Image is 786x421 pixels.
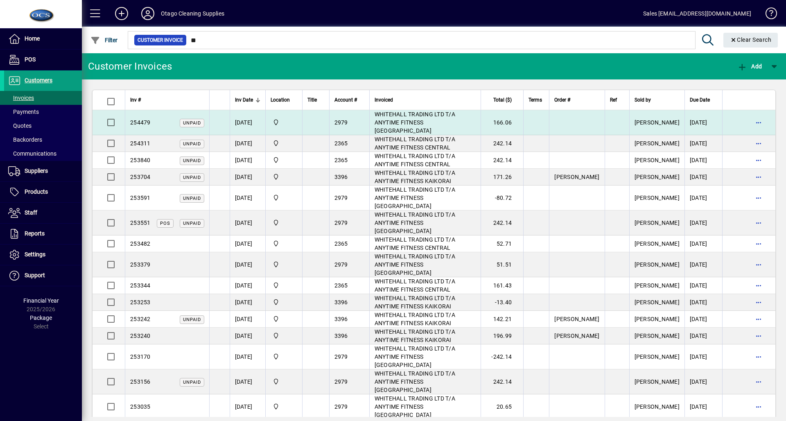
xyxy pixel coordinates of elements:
td: 242.14 [481,369,523,394]
span: Unpaid [183,141,201,147]
td: [DATE] [230,277,265,294]
span: WHITEHALL TRADING LTD T/A ANYTIME FITNESS [GEOGRAPHIC_DATA] [375,345,455,368]
span: Ref [610,95,617,104]
span: Order # [554,95,570,104]
span: Clear Search [730,36,772,43]
td: [DATE] [230,328,265,344]
div: Location [271,95,297,104]
span: [PERSON_NAME] [635,282,680,289]
span: 2365 [334,282,348,289]
div: Otago Cleaning Supplies [161,7,224,20]
a: Staff [4,203,82,223]
span: [PERSON_NAME] [554,316,599,322]
span: Head Office [271,315,297,324]
span: Head Office [271,260,297,269]
span: 254311 [130,140,151,147]
span: Filter [90,37,118,43]
div: Total ($) [486,95,519,104]
td: 52.71 [481,235,523,252]
span: Products [25,188,48,195]
span: 254479 [130,119,151,126]
td: 196.99 [481,328,523,344]
span: Customers [25,77,52,84]
span: WHITEHALL TRADING LTD T/A ANYTIME FITNESS [GEOGRAPHIC_DATA] [375,211,455,234]
td: [DATE] [230,135,265,152]
td: [DATE] [230,210,265,235]
td: [DATE] [230,252,265,277]
button: More options [752,312,765,326]
span: Unpaid [183,196,201,201]
span: 2979 [334,119,348,126]
div: Inv Date [235,95,260,104]
a: Settings [4,244,82,265]
span: 2365 [334,140,348,147]
button: Clear [723,33,778,48]
button: More options [752,116,765,129]
td: 242.14 [481,210,523,235]
td: 166.06 [481,110,523,135]
button: More options [752,296,765,309]
div: Order # [554,95,599,104]
div: Sold by [635,95,680,104]
span: Head Office [271,193,297,202]
a: Support [4,265,82,286]
span: POS [160,221,170,226]
span: Account # [334,95,357,104]
span: Sold by [635,95,651,104]
span: Head Office [271,352,297,361]
span: Head Office [271,118,297,127]
div: Account # [334,95,364,104]
td: [DATE] [230,344,265,369]
span: [PERSON_NAME] [635,220,680,226]
td: [DATE] [684,186,722,210]
td: [DATE] [684,394,722,419]
span: [PERSON_NAME] [635,316,680,322]
span: Unpaid [183,380,201,385]
span: Due Date [690,95,710,104]
span: 253242 [130,316,151,322]
span: Suppliers [25,167,48,174]
td: [DATE] [684,344,722,369]
button: More options [752,400,765,413]
td: [DATE] [684,110,722,135]
span: 2979 [334,378,348,385]
span: Unpaid [183,158,201,163]
span: 253344 [130,282,151,289]
span: 253379 [130,261,151,268]
span: Financial Year [23,297,59,304]
span: WHITEHALL TRADING LTD T/A ANYTIME FITNESS CENTRAL [375,136,455,151]
span: 253840 [130,157,151,163]
span: 2979 [334,195,348,201]
a: Communications [4,147,82,161]
span: Terms [529,95,542,104]
span: WHITEHALL TRADING LTD T/A ANYTIME FITNESS [GEOGRAPHIC_DATA] [375,370,455,393]
div: Title [307,95,324,104]
span: Unpaid [183,175,201,180]
span: Unpaid [183,317,201,322]
span: WHITEHALL TRADING LTD T/A ANYTIME FITNESS KAIKORAI [375,312,455,326]
span: [PERSON_NAME] [635,261,680,268]
div: Inv # [130,95,204,104]
button: Add [108,6,135,21]
td: [DATE] [230,294,265,311]
button: More options [752,258,765,271]
span: WHITEHALL TRADING LTD T/A ANYTIME FITNESS KAIKORAI [375,295,455,310]
button: More options [752,329,765,342]
span: Invoices [8,95,34,101]
a: Payments [4,105,82,119]
span: WHITEHALL TRADING LTD T/A ANYTIME FITNESS [GEOGRAPHIC_DATA] [375,111,455,134]
span: [PERSON_NAME] [635,240,680,247]
span: 2979 [334,353,348,360]
button: More options [752,137,765,150]
button: Profile [135,6,161,21]
button: More options [752,279,765,292]
span: Head Office [271,281,297,290]
span: Head Office [271,218,297,227]
td: [DATE] [684,235,722,252]
span: Support [25,272,45,278]
span: 2979 [334,261,348,268]
span: [PERSON_NAME] [635,119,680,126]
td: [DATE] [684,311,722,328]
span: Unpaid [183,221,201,226]
span: Head Office [271,239,297,248]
